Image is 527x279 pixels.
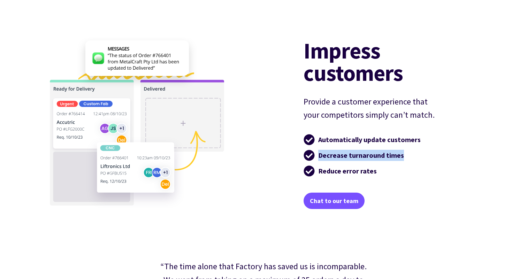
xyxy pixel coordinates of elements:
[304,39,464,84] h2: Impress customers
[318,151,404,160] strong: Decrease turnaround times
[304,95,435,122] p: Provide a customer experience that your competitors simply can’t match.
[318,166,377,175] strong: Reduce error rates
[304,193,365,209] a: Chat to our team
[318,135,421,144] strong: Automatically update customers
[405,204,527,279] iframe: Chat Widget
